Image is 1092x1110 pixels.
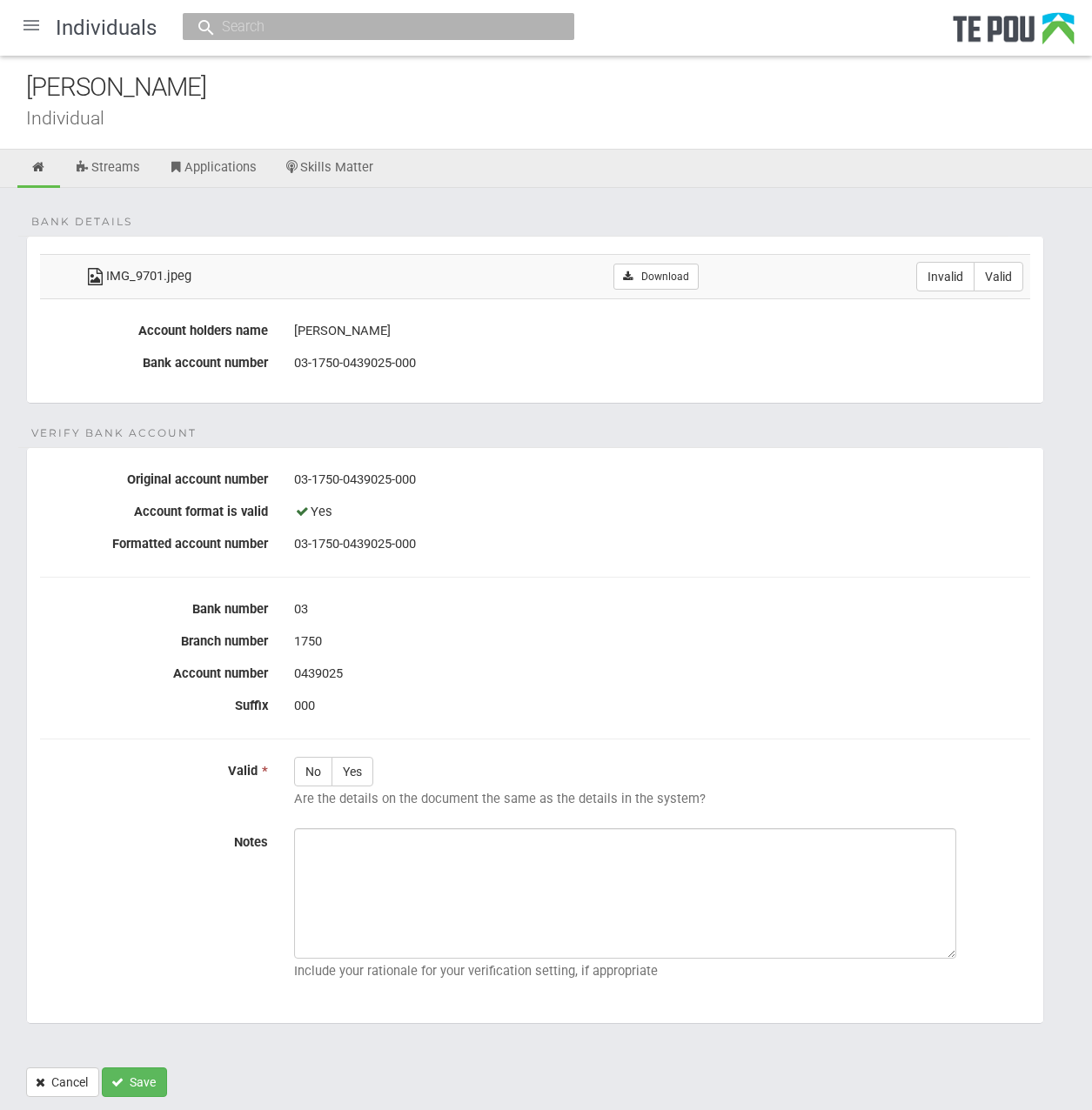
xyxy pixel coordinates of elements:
label: Account number [27,659,281,681]
div: Individual [26,109,1092,127]
label: Formatted account number [27,530,281,552]
td: IMG_9701.jpeg [77,254,403,298]
div: 03-1750-0439025-000 [294,530,1030,559]
label: Branch number [27,627,281,649]
div: 000 [294,692,1030,721]
div: 1750 [294,627,1030,657]
a: Cancel [26,1067,99,1097]
a: Applications [155,150,270,188]
label: Invalid [916,262,975,291]
a: Streams [62,150,153,188]
label: Account holders name [27,317,281,338]
span: Valid [228,763,258,779]
label: Valid [974,262,1023,291]
div: Yes [294,498,1030,527]
a: Skills Matter [271,150,387,188]
div: 03-1750-0439025-000 [294,465,1030,495]
div: [PERSON_NAME] [294,317,1030,346]
label: Bank account number [27,349,281,371]
label: Yes [332,757,373,786]
p: Are the details on the document the same as the details in the system? [294,791,1030,806]
label: Account format is valid [27,498,281,519]
span: Notes [234,834,268,850]
label: Bank number [27,595,281,617]
div: 03 [294,595,1030,625]
label: Suffix [27,692,281,713]
span: Verify Bank Account [31,425,197,441]
p: Include your rationale for your verification setting, if appropriate [294,963,1030,979]
label: No [294,757,332,786]
div: 0439025 [294,659,1030,689]
a: Download [613,264,698,290]
div: 03-1750-0439025-000 [294,349,1030,378]
input: Search [217,17,523,36]
button: Save [102,1067,167,1097]
div: [PERSON_NAME] [26,69,1092,106]
span: Bank details [31,214,132,230]
label: Original account number [27,465,281,487]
